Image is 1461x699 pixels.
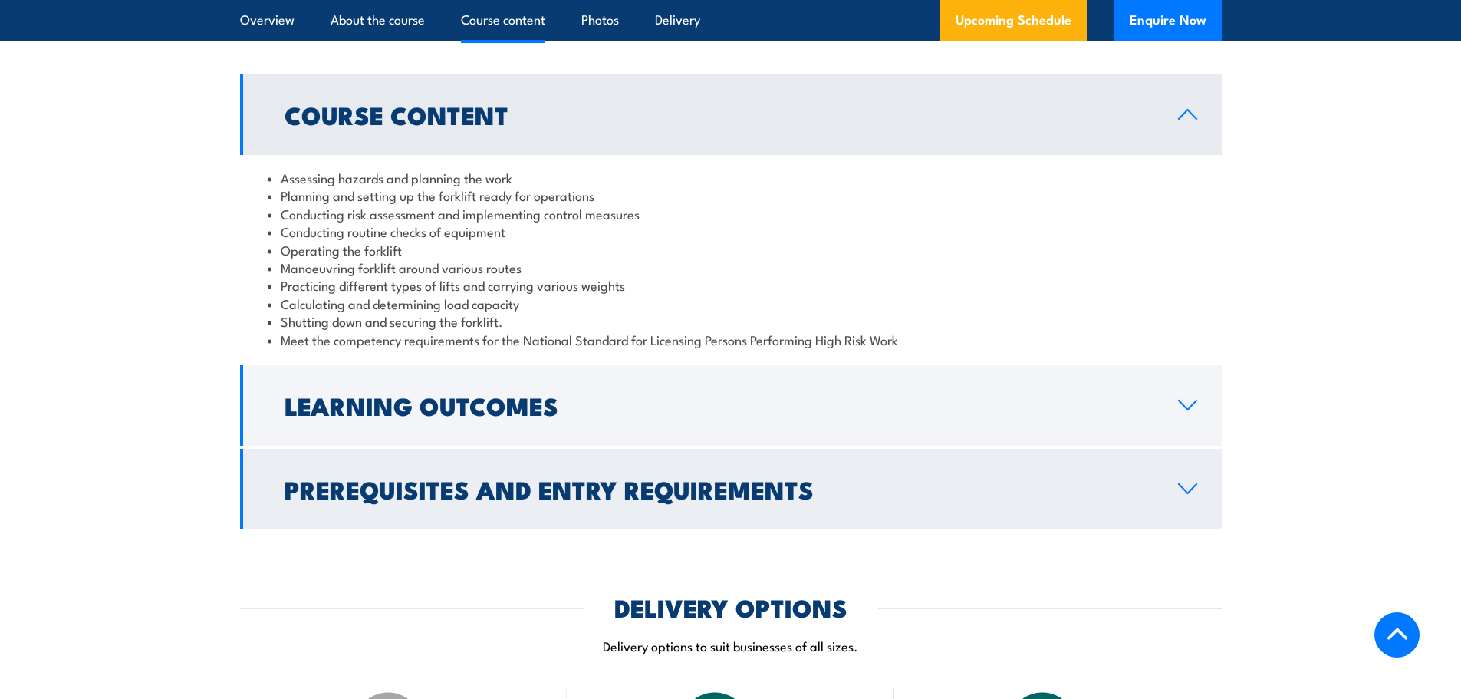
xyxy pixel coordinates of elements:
h2: Learning Outcomes [285,394,1153,416]
a: Learning Outcomes [240,365,1222,446]
a: Prerequisites and Entry Requirements [240,449,1222,529]
li: Practicing different types of lifts and carrying various weights [268,276,1194,294]
h2: Course Content [285,104,1153,125]
li: Planning and setting up the forklift ready for operations [268,186,1194,204]
li: Assessing hazards and planning the work [268,169,1194,186]
li: Conducting routine checks of equipment [268,223,1194,240]
li: Operating the forklift [268,241,1194,259]
h2: Prerequisites and Entry Requirements [285,478,1153,500]
li: Calculating and determining load capacity [268,295,1194,312]
p: Delivery options to suit businesses of all sizes. [240,637,1222,654]
li: Manoeuvring forklift around various routes [268,259,1194,276]
a: Course Content [240,74,1222,155]
li: Shutting down and securing the forklift. [268,312,1194,330]
li: Meet the competency requirements for the National Standard for Licensing Persons Performing High ... [268,331,1194,348]
h2: DELIVERY OPTIONS [614,596,847,618]
li: Conducting risk assessment and implementing control measures [268,205,1194,223]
